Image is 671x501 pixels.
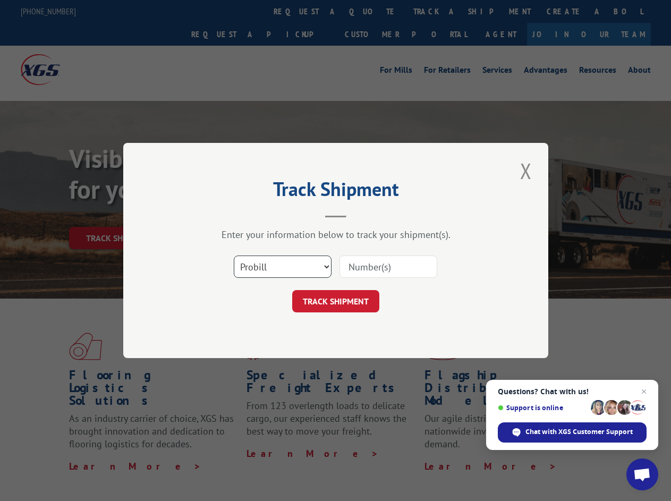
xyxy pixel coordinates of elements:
[517,156,535,185] button: Close modal
[176,182,495,202] h2: Track Shipment
[176,228,495,241] div: Enter your information below to track your shipment(s).
[339,256,437,278] input: Number(s)
[525,427,633,437] span: Chat with XGS Customer Support
[626,458,658,490] a: Open chat
[292,290,379,312] button: TRACK SHIPMENT
[498,404,587,412] span: Support is online
[498,422,647,443] span: Chat with XGS Customer Support
[498,387,647,396] span: Questions? Chat with us!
